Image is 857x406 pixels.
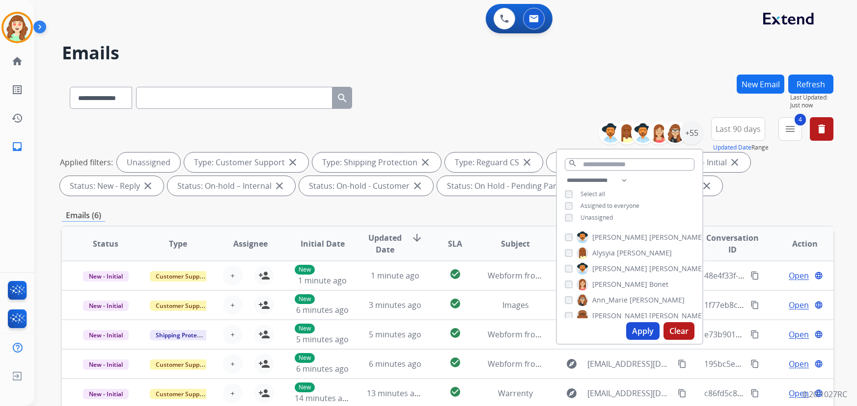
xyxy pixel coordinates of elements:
[367,232,403,255] span: Updated Date
[737,75,784,94] button: New Email
[230,358,235,370] span: +
[223,325,243,344] button: +
[449,386,461,398] mat-icon: check_circle
[521,156,533,168] mat-icon: close
[296,334,349,345] span: 5 minutes ago
[649,232,704,242] span: [PERSON_NAME]
[814,330,823,339] mat-icon: language
[449,356,461,368] mat-icon: check_circle
[630,295,685,305] span: [PERSON_NAME]
[750,359,759,368] mat-icon: content_copy
[295,265,315,275] p: New
[814,271,823,280] mat-icon: language
[223,295,243,315] button: +
[626,322,660,340] button: Apply
[547,152,643,172] div: Status: Open - All
[230,270,235,281] span: +
[802,388,847,400] p: 0.20.1027RC
[437,176,587,196] div: Status: On Hold - Pending Parts
[750,301,759,309] mat-icon: content_copy
[713,143,769,152] span: Range
[704,300,849,310] span: 1f77eb8c-7c93-4f4f-b215-56be06b41f62
[790,101,833,109] span: Just now
[498,388,533,399] span: Warrenty
[274,180,285,192] mat-icon: close
[150,389,214,399] span: Customer Support
[83,389,129,399] span: New - Initial
[295,382,315,392] p: New
[449,327,461,339] mat-icon: check_circle
[295,294,315,304] p: New
[788,75,833,94] button: Refresh
[566,358,578,370] mat-icon: explore
[150,301,214,311] span: Customer Support
[789,387,809,399] span: Open
[761,227,833,261] th: Action
[184,152,308,172] div: Type: Customer Support
[412,180,423,192] mat-icon: close
[789,299,809,311] span: Open
[298,275,347,286] span: 1 minute ago
[258,270,270,281] mat-icon: person_add
[295,393,352,404] span: 14 minutes ago
[83,271,129,281] span: New - Initial
[750,330,759,339] mat-icon: content_copy
[501,238,530,250] span: Subject
[795,114,806,126] span: 4
[784,123,796,135] mat-icon: menu
[750,389,759,398] mat-icon: content_copy
[814,301,823,309] mat-icon: language
[678,359,687,368] mat-icon: content_copy
[62,209,105,222] p: Emails (6)
[371,270,419,281] span: 1 minute ago
[704,358,848,369] span: 195bc5e4-c1f2-40b5-bff8-0a6e96e8dcfc
[680,121,703,145] div: +55
[587,358,673,370] span: [EMAIL_ADDRESS][DOMAIN_NAME]
[704,270,844,281] span: 48e4f33f-cc9f-4edc-b6f3-fd8916a63baf
[592,264,647,274] span: [PERSON_NAME]
[296,363,349,374] span: 6 minutes ago
[711,117,765,141] button: Last 90 days
[617,248,672,258] span: [PERSON_NAME]
[488,358,710,369] span: Webform from [EMAIL_ADDRESS][DOMAIN_NAME] on [DATE]
[83,330,129,340] span: New - Initial
[592,248,615,258] span: Alysyia
[488,329,771,340] span: Webform from [PERSON_NAME][EMAIL_ADDRESS][DOMAIN_NAME] on [DATE]
[233,238,268,250] span: Assignee
[11,84,23,96] mat-icon: list_alt
[367,388,424,399] span: 13 minutes ago
[93,238,118,250] span: Status
[150,330,217,340] span: Shipping Protection
[167,176,295,196] div: Status: On-hold – Internal
[11,141,23,152] mat-icon: inbox
[299,176,433,196] div: Status: On-hold - Customer
[449,298,461,309] mat-icon: check_circle
[729,156,741,168] mat-icon: close
[230,387,235,399] span: +
[60,176,164,196] div: Status: New - Reply
[789,329,809,340] span: Open
[678,389,687,398] mat-icon: content_copy
[117,152,180,172] div: Unassigned
[568,159,577,168] mat-icon: search
[448,238,462,250] span: SLA
[258,387,270,399] mat-icon: person_add
[592,232,647,242] span: [PERSON_NAME]
[230,299,235,311] span: +
[778,117,802,141] button: 4
[336,92,348,104] mat-icon: search
[581,213,613,222] span: Unassigned
[649,279,668,289] span: Bonet
[790,94,833,101] span: Last Updated:
[11,112,23,124] mat-icon: history
[287,156,299,168] mat-icon: close
[369,329,421,340] span: 5 minutes ago
[445,152,543,172] div: Type: Reguard CS
[83,359,129,370] span: New - Initial
[814,359,823,368] mat-icon: language
[704,232,760,255] span: Conversation ID
[592,295,628,305] span: Ann_Marie
[789,358,809,370] span: Open
[3,14,31,41] img: avatar
[488,270,832,281] span: Webform from [PERSON_NAME][EMAIL_ADDRESS][PERSON_NAME][DOMAIN_NAME] on [DATE]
